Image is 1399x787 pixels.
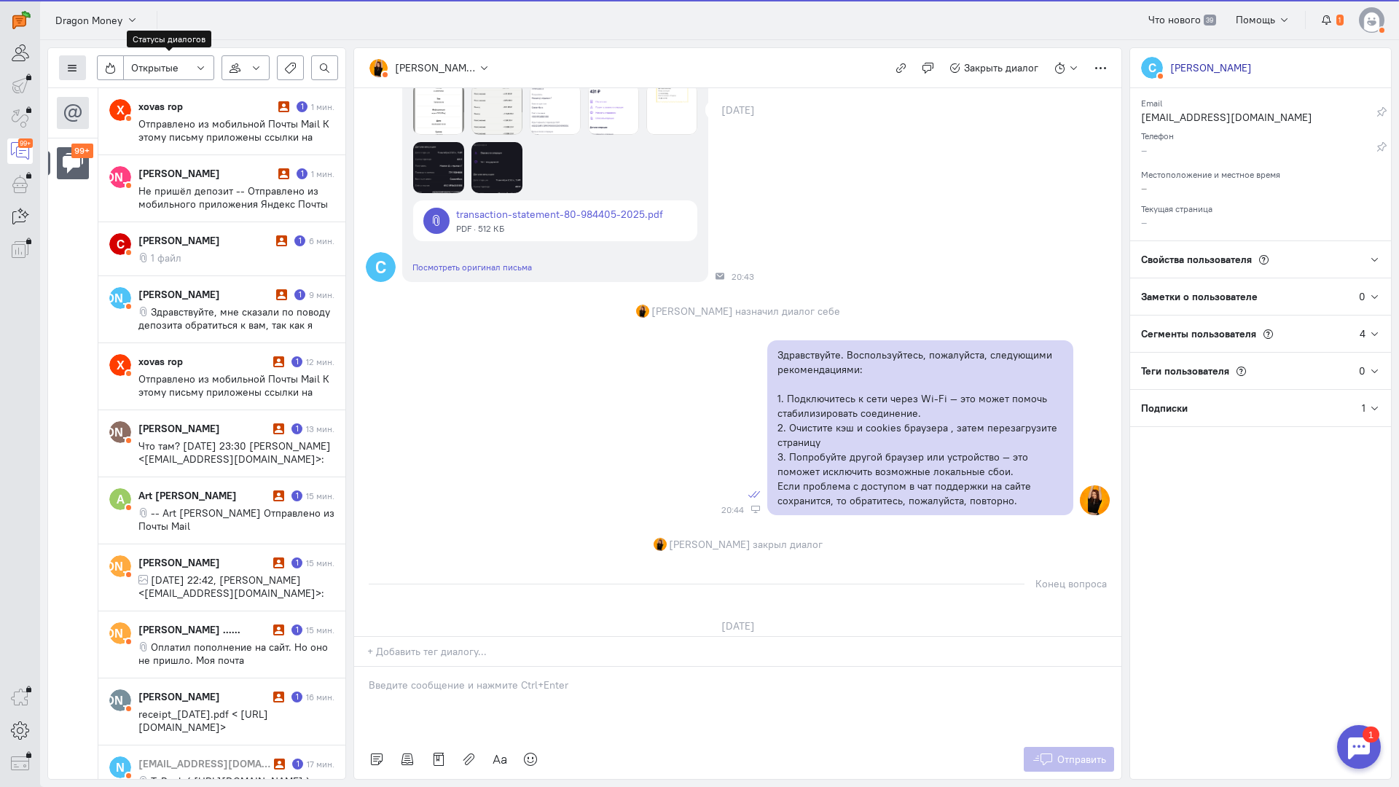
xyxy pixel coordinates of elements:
div: 15 мин. [306,490,334,502]
span: [PERSON_NAME] [651,304,733,318]
div: 1 мин. [311,168,334,180]
div: 0 [1359,364,1365,378]
text: A [117,491,125,506]
span: -- Art [PERSON_NAME] Отправлено из Почты Mail [138,506,334,533]
p: Здравствуйте. Воспользуйтесь, пожалуйста, следующими рекомендациями: [777,348,1063,377]
div: Есть неотвеченное сообщение пользователя [294,289,305,300]
span: – [1141,181,1147,195]
div: 99+ [18,138,33,148]
span: Открытые [131,60,179,75]
div: Конец вопроса [1024,573,1107,594]
div: xovas rop [138,354,270,369]
div: Подписки [1130,390,1362,426]
button: Отправить [1024,747,1115,772]
div: [PERSON_NAME] [138,166,275,181]
div: 15 мин. [306,624,334,636]
div: 16 мин. [306,691,334,703]
span: Отправлено из мобильной Почты Mail К этому письму приложены ссылки на следующие файлы: 1. video-1... [138,372,333,464]
button: [PERSON_NAME] [361,55,498,80]
span: Не пришёл депозит -- Отправлено из мобильного приложения Яндекс Почты [138,184,328,211]
div: Есть неотвеченное сообщение пользователя [291,624,302,635]
p: 2. Очистите кэш и cookies браузера , затем перезагрузите страницу [777,420,1063,450]
div: Заметки о пользователе [1130,278,1359,315]
i: Диалог не разобран [273,692,284,702]
text: [PERSON_NAME] [72,558,168,573]
text: N [116,759,125,775]
text: [PERSON_NAME] [72,169,168,184]
div: 6 мин. [309,235,334,247]
div: Есть неотвеченное сообщение пользователя [291,692,302,702]
span: 1 [1336,15,1344,26]
i: Диалог не разобран [273,557,284,568]
div: Есть неотвеченное сообщение пользователя [292,759,303,770]
i: Диалог не разобран [273,624,284,635]
div: 99+ [71,144,94,159]
div: xovas rop [138,99,275,114]
span: Что там? [DATE] 23:30 [PERSON_NAME] <[EMAIL_ADDRESS][DOMAIN_NAME]>: [138,439,331,466]
div: 12 мин. [306,356,334,368]
div: 17 мин. [307,758,334,770]
button: Dragon Money [47,7,146,33]
div: Веб-панель [751,505,760,514]
span: Отправить [1057,753,1106,766]
button: 1 [1313,7,1352,32]
div: 15 мин. [306,557,334,569]
span: 20:44 [721,505,744,515]
a: 99+ [7,138,33,164]
div: [DATE] [705,100,771,120]
a: Что нового 39 [1140,7,1224,32]
span: 39 [1204,15,1216,26]
div: Есть неотвеченное сообщение пользователя [297,101,307,112]
span: 20:43 [732,272,754,282]
div: 1 [1362,401,1365,415]
i: Диалог не разобран [278,168,289,179]
i: Диалог не разобран [273,423,284,434]
span: [DATE] 22:42, [PERSON_NAME] <[EMAIL_ADDRESS][DOMAIN_NAME]>: [138,573,324,600]
img: 1733255281094-mibdz4xl.jpeg [369,59,388,77]
span: Dragon Money [55,13,122,28]
span: Здравствуйте, мне сказали по поводу депозита обратиться к вам, так как я перепробовала уже все сп... [138,305,334,410]
text: [PERSON_NAME] [72,625,168,641]
div: [PERSON_NAME] [138,233,273,248]
span: Свойства пользователя [1141,253,1252,266]
span: закрыл диалог [753,537,823,552]
button: Помощь [1228,7,1298,32]
div: Есть неотвеченное сообщение пользователя [291,356,302,367]
div: [PERSON_NAME] [395,60,475,75]
p: 3. Попробуйте другой браузер или устройство — это поможет исключить возможные локальные сбои. [777,450,1063,479]
span: Оплатил пополнение на сайт. Но оно не пришло. Моя почта [EMAIL_ADDRESS][DOMAIN_NAME]. Чек прилогаю [138,641,333,693]
div: 4 [1360,326,1365,341]
div: Есть неотвеченное сообщение пользователя [297,168,307,179]
div: 1 мин. [311,101,334,113]
img: default-v4.png [1359,7,1384,33]
div: Статусы диалогов [127,31,211,47]
div: [PERSON_NAME] ...... [138,622,270,637]
span: Что нового [1148,13,1201,26]
div: Почта [716,272,724,281]
span: 1 файл [151,251,181,265]
span: receipt_[DATE].pdf < [URL][DOMAIN_NAME]> [138,708,268,734]
div: – [1141,143,1376,161]
small: Email [1141,94,1162,109]
span: Сегменты пользователя [1141,327,1256,340]
div: Текущая страница [1141,199,1380,215]
i: Диалог не разобран [273,490,284,501]
div: 9 мин. [309,289,334,301]
div: [PERSON_NAME] [138,287,273,302]
text: X [117,102,125,117]
div: Местоположение и местное время [1141,165,1380,181]
div: [PERSON_NAME] [1170,60,1252,75]
text: С [375,257,386,278]
div: [PERSON_NAME] [138,555,270,570]
div: [PERSON_NAME] [138,421,270,436]
span: – [1141,216,1147,229]
span: Теги пользователя [1141,364,1229,377]
text: [PERSON_NAME] [72,424,168,439]
text: [PERSON_NAME] [72,692,168,708]
div: [PERSON_NAME] [138,689,270,704]
text: С [1148,60,1156,75]
div: 13 мин. [306,423,334,435]
div: Есть неотвеченное сообщение пользователя [294,235,305,246]
div: Есть неотвеченное сообщение пользователя [291,423,302,434]
small: Телефон [1141,127,1174,141]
